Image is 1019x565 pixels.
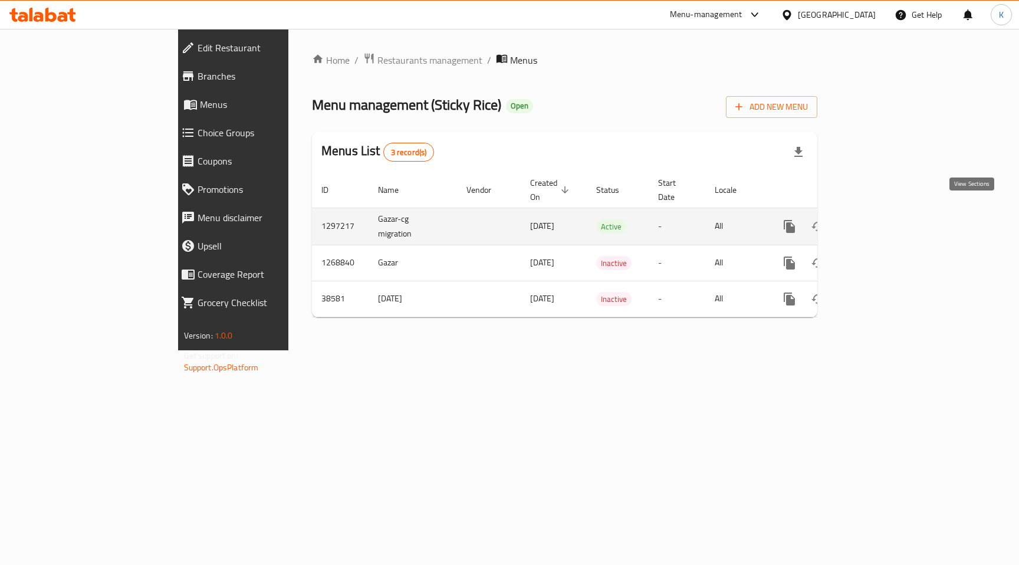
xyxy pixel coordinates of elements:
button: more [775,285,804,313]
span: Active [596,220,626,234]
div: Inactive [596,256,632,270]
span: Menu disclaimer [198,211,339,225]
a: Coupons [172,147,349,175]
a: Restaurants management [363,52,482,68]
span: [DATE] [530,255,554,270]
li: / [487,53,491,67]
span: Start Date [658,176,691,204]
a: Grocery Checklist [172,288,349,317]
a: Coverage Report [172,260,349,288]
span: Restaurants management [377,53,482,67]
a: Upsell [172,232,349,260]
a: Menus [172,90,349,119]
span: 3 record(s) [384,147,434,158]
span: Coverage Report [198,267,339,281]
span: Edit Restaurant [198,41,339,55]
button: Change Status [804,249,832,277]
div: Open [506,99,533,113]
a: Menu disclaimer [172,203,349,232]
button: Change Status [804,285,832,313]
span: 1.0.0 [215,328,233,343]
button: Add New Menu [726,96,817,118]
div: Menu-management [670,8,742,22]
span: Inactive [596,293,632,306]
button: Change Status [804,212,832,241]
div: Export file [784,138,813,166]
td: Gazar-cg migration [369,208,457,245]
span: K [999,8,1004,21]
td: All [705,281,766,317]
a: Promotions [172,175,349,203]
span: Created On [530,176,573,204]
span: Open [506,101,533,111]
a: Support.OpsPlatform [184,360,259,375]
nav: breadcrumb [312,52,817,68]
span: Grocery Checklist [198,295,339,310]
span: Promotions [198,182,339,196]
a: Choice Groups [172,119,349,147]
span: Menus [200,97,339,111]
span: Add New Menu [735,100,808,114]
span: Version: [184,328,213,343]
td: All [705,245,766,281]
span: Inactive [596,257,632,270]
span: [DATE] [530,218,554,234]
span: Choice Groups [198,126,339,140]
span: ID [321,183,344,197]
table: enhanced table [312,172,898,317]
span: Get support on: [184,348,238,363]
span: Menus [510,53,537,67]
span: Branches [198,69,339,83]
td: [DATE] [369,281,457,317]
td: - [649,245,705,281]
h2: Menus List [321,142,434,162]
div: Total records count [383,143,435,162]
span: [DATE] [530,291,554,306]
button: more [775,212,804,241]
span: Locale [715,183,752,197]
td: - [649,208,705,245]
th: Actions [766,172,898,208]
div: Active [596,219,626,234]
button: more [775,249,804,277]
a: Branches [172,62,349,90]
span: Upsell [198,239,339,253]
span: Menu management ( Sticky Rice ) [312,91,501,118]
a: Edit Restaurant [172,34,349,62]
div: [GEOGRAPHIC_DATA] [798,8,876,21]
div: Inactive [596,292,632,306]
td: Gazar [369,245,457,281]
td: All [705,208,766,245]
span: Name [378,183,414,197]
td: - [649,281,705,317]
span: Status [596,183,635,197]
span: Coupons [198,154,339,168]
li: / [354,53,359,67]
span: Vendor [466,183,507,197]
